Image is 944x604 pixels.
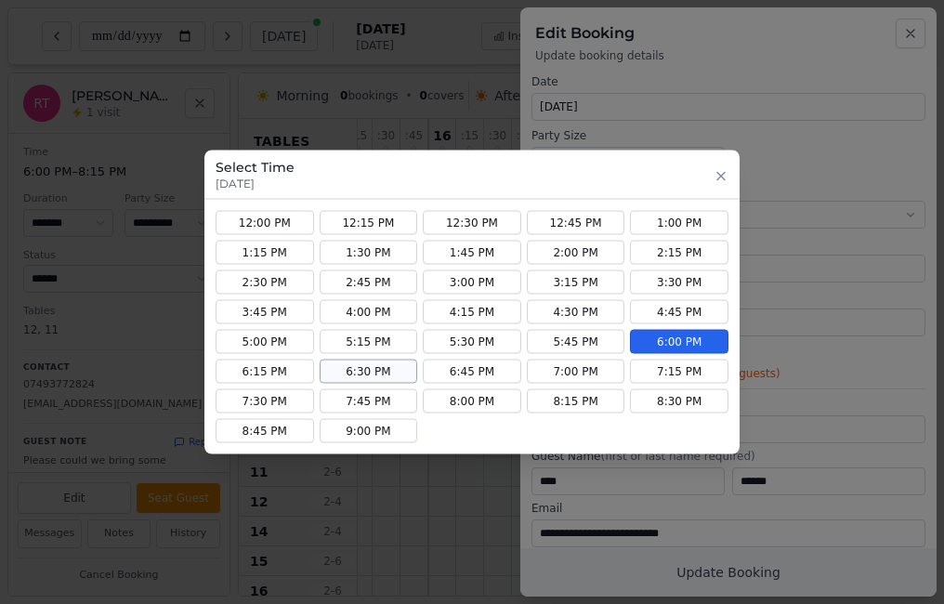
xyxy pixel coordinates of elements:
[527,360,625,384] button: 7:00 PM
[216,270,314,295] button: 2:30 PM
[423,241,521,265] button: 1:45 PM
[423,360,521,384] button: 6:45 PM
[216,177,295,191] p: [DATE]
[423,330,521,354] button: 5:30 PM
[423,270,521,295] button: 3:00 PM
[527,330,625,354] button: 5:45 PM
[216,389,314,414] button: 7:30 PM
[527,211,625,235] button: 12:45 PM
[527,241,625,265] button: 2:00 PM
[216,158,295,177] h3: Select Time
[423,300,521,324] button: 4:15 PM
[527,270,625,295] button: 3:15 PM
[630,330,728,354] button: 6:00 PM
[320,389,418,414] button: 7:45 PM
[320,211,418,235] button: 12:15 PM
[216,330,314,354] button: 5:00 PM
[320,419,418,443] button: 9:00 PM
[320,241,418,265] button: 1:30 PM
[423,389,521,414] button: 8:00 PM
[216,211,314,235] button: 12:00 PM
[527,389,625,414] button: 8:15 PM
[630,270,728,295] button: 3:30 PM
[216,360,314,384] button: 6:15 PM
[630,241,728,265] button: 2:15 PM
[320,360,418,384] button: 6:30 PM
[527,300,625,324] button: 4:30 PM
[630,360,728,384] button: 7:15 PM
[320,300,418,324] button: 4:00 PM
[320,330,418,354] button: 5:15 PM
[630,300,728,324] button: 4:45 PM
[216,300,314,324] button: 3:45 PM
[320,270,418,295] button: 2:45 PM
[216,241,314,265] button: 1:15 PM
[216,419,314,443] button: 8:45 PM
[630,211,728,235] button: 1:00 PM
[630,389,728,414] button: 8:30 PM
[423,211,521,235] button: 12:30 PM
